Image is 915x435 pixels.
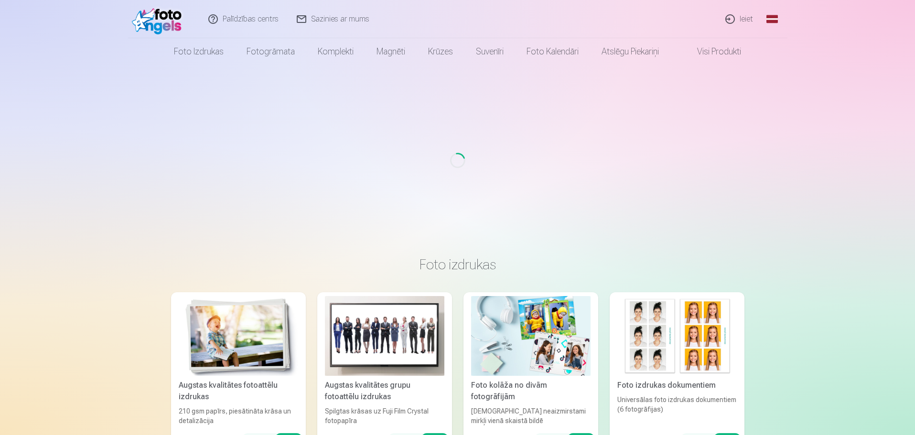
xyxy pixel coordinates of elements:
a: Foto kalendāri [515,38,590,65]
h3: Foto izdrukas [179,256,737,273]
a: Foto izdrukas [162,38,235,65]
div: Foto izdrukas dokumentiem [614,380,741,391]
img: Augstas kvalitātes grupu fotoattēlu izdrukas [325,296,444,376]
a: Krūzes [417,38,464,65]
img: /fa1 [132,4,187,34]
div: Augstas kvalitātes grupu fotoattēlu izdrukas [321,380,448,403]
div: Foto kolāža no divām fotogrāfijām [467,380,594,403]
img: Foto kolāža no divām fotogrāfijām [471,296,591,376]
a: Magnēti [365,38,417,65]
div: Augstas kvalitātes fotoattēlu izdrukas [175,380,302,403]
img: Augstas kvalitātes fotoattēlu izdrukas [179,296,298,376]
a: Visi produkti [670,38,753,65]
div: Universālas foto izdrukas dokumentiem (6 fotogrāfijas) [614,395,741,425]
a: Atslēgu piekariņi [590,38,670,65]
div: 210 gsm papīrs, piesātināta krāsa un detalizācija [175,406,302,425]
div: Spilgtas krāsas uz Fuji Film Crystal fotopapīra [321,406,448,425]
a: Komplekti [306,38,365,65]
a: Suvenīri [464,38,515,65]
img: Foto izdrukas dokumentiem [617,296,737,376]
a: Fotogrāmata [235,38,306,65]
div: [DEMOGRAPHIC_DATA] neaizmirstami mirkļi vienā skaistā bildē [467,406,594,425]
